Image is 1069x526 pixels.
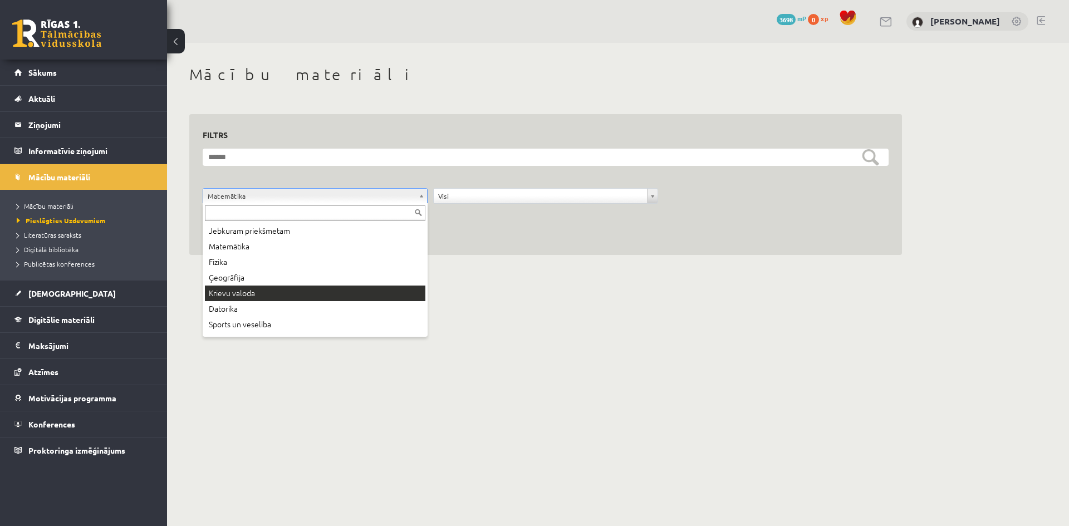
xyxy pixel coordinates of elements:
div: Jebkuram priekšmetam [205,223,425,239]
div: Matemātika [205,239,425,254]
div: Fizika [205,254,425,270]
div: Ģeogrāfija [205,270,425,286]
div: Datorika [205,301,425,317]
div: Sports un veselība [205,317,425,332]
div: Angļu valoda II [205,332,425,348]
div: Krievu valoda [205,286,425,301]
